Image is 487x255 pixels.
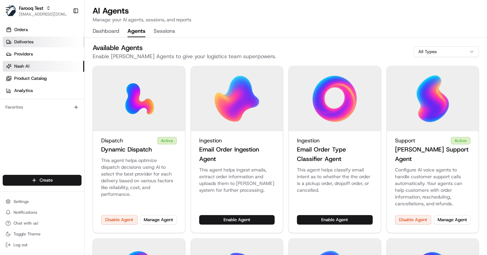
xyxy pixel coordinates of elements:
a: Nash AI [3,61,84,72]
button: Sessions [154,26,175,37]
a: Orders [3,24,84,35]
img: Email Order Ingestion Agent [212,74,261,123]
button: Manage Agent [434,215,470,225]
button: Agents [127,26,145,37]
span: Product Catalog [14,75,47,82]
span: Settings [14,199,29,204]
a: Providers [3,49,84,60]
p: Enable [PERSON_NAME] Agents to give your logistics team superpowers. [93,52,276,61]
a: Product Catalog [3,73,84,84]
img: Email Order Type Classifier Agent [310,74,359,123]
button: [EMAIL_ADDRESS][DOMAIN_NAME] [19,11,67,17]
div: Ingestion [297,137,373,145]
button: Toggle Theme [3,229,82,239]
div: Ingestion [199,137,275,145]
h1: AI Agents [93,5,191,16]
img: Farooq Test [5,5,16,16]
span: Log out [14,242,27,248]
span: Chat with us! [14,221,38,226]
h3: Email Order Type Classifier Agent [297,145,373,164]
span: Orders [14,27,28,33]
button: Create [3,175,82,186]
p: This agent helps optimize dispatch decisions using AI to select the best provider for each delive... [101,157,177,198]
div: Active [451,137,470,144]
div: Dispatch [101,137,177,145]
div: Support [395,137,471,145]
p: Configure AI voice agents to handle customer support calls automatically. Your agents can help cu... [395,166,471,207]
div: Favorites [3,102,82,113]
h2: Available Agents [93,43,276,52]
span: Notifications [14,210,37,215]
button: Manage Agent [140,215,177,225]
a: Analytics [3,85,84,96]
button: Settings [3,197,82,206]
button: Notifications [3,208,82,217]
p: Manage your AI agents, sessions, and reports [93,16,191,23]
button: Farooq Test [19,5,43,11]
h3: [PERSON_NAME] Support Agent [395,145,471,164]
div: Active [157,137,177,144]
img: Dynamic Dispatch [115,74,163,123]
h3: Dynamic Dispatch [101,145,152,154]
button: Disable Agent [101,215,138,225]
button: Chat with us! [3,218,82,228]
button: Enable Agent [199,215,275,225]
p: This agent helps ingest emails, extract order information and uploads them to [PERSON_NAME] syste... [199,166,275,193]
button: Farooq TestFarooq Test[EMAIL_ADDRESS][DOMAIN_NAME] [3,3,70,19]
span: Create [40,177,53,183]
h3: Email Order Ingestion Agent [199,145,275,164]
span: Providers [14,51,33,57]
button: Enable Agent [297,215,373,225]
p: This agent helps classify email intent as to whether the the order is a pickup order, dropoff ord... [297,166,373,193]
span: Deliveries [14,39,33,45]
button: Log out [3,240,82,250]
span: Analytics [14,88,33,94]
a: Deliveries [3,37,84,47]
button: Disable Agent [395,215,432,225]
span: Nash AI [14,63,29,69]
span: Toggle Theme [14,231,41,237]
img: Charlie Support Agent [408,74,457,123]
button: Dashboard [93,26,119,37]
